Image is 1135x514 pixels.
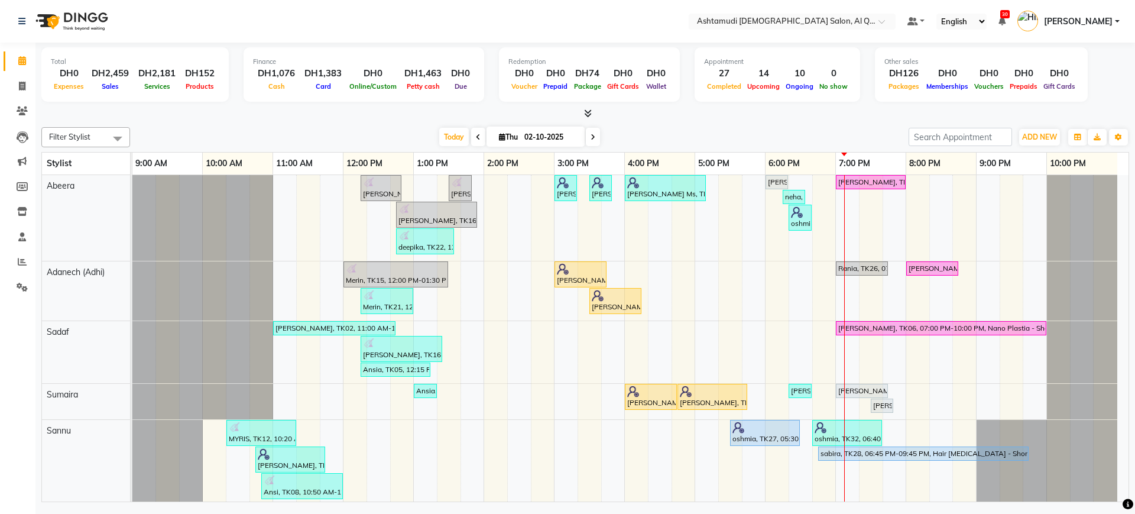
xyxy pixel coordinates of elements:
[1040,67,1078,80] div: DH0
[907,263,957,274] div: [PERSON_NAME], TK24, 08:00 PM-08:45 PM, Classic Pedicure
[767,177,787,188] div: [PERSON_NAME], TK20, 06:00 PM-06:20 PM, Full Arms Waxing
[626,386,676,408] div: [PERSON_NAME], TK18, 04:00 PM-04:45 PM, Hair Spa Classic - Short
[362,290,412,312] div: Merin, TK21, 12:15 PM-01:00 PM, Classic Pedicure
[362,364,429,375] div: Ansia, TK05, 12:15 PM-01:15 PM, Creative Hair Cut
[909,128,1012,146] input: Search Appointment
[346,67,400,80] div: DH0
[783,67,816,80] div: 10
[362,338,441,360] div: [PERSON_NAME], TK16, 12:15 PM-01:25 PM, Roots Color - [MEDICAL_DATA] Free
[906,155,943,172] a: 8:00 PM
[521,128,580,146] input: 2025-10-02
[439,128,469,146] span: Today
[819,448,1027,459] div: sabira, TK28, 06:45 PM-09:45 PM, Hair [MEDICAL_DATA] - Short
[1017,11,1038,31] img: Himanshu Akania
[397,230,453,253] div: deepika, TK22, 12:45 PM-01:35 PM, Eyebrow Threading,Upper Lip Waxing,Upper Lip Waxing
[257,448,324,471] div: [PERSON_NAME], TK11, 10:45 AM-11:45 AM, Creative Hair Cut
[345,263,447,286] div: Merin, TK15, 12:00 PM-01:30 PM, Classic Pedicure,Classic Manicure (DH50)
[642,67,670,80] div: DH0
[450,177,471,199] div: [PERSON_NAME], TK16, 01:30 PM-01:50 PM, Eyebrow Threading
[704,57,851,67] div: Appointment
[540,67,570,80] div: DH0
[977,155,1014,172] a: 9:00 PM
[971,67,1007,80] div: DH0
[816,82,851,90] span: No show
[508,67,540,80] div: DH0
[414,155,451,172] a: 1:00 PM
[591,290,640,312] div: [PERSON_NAME], TK18, 03:30 PM-04:15 PM, Classic Pedicure
[1007,67,1040,80] div: DH0
[508,57,670,67] div: Redemption
[265,82,288,90] span: Cash
[132,155,170,172] a: 9:00 AM
[886,82,922,90] span: Packages
[313,82,334,90] span: Card
[591,177,611,199] div: [PERSON_NAME] Ms, TK09, 03:30 PM-03:50 PM, Eyebrow Threading
[397,203,476,226] div: [PERSON_NAME], TK16, 12:45 PM-01:55 PM, Roots Color - [MEDICAL_DATA] Free
[695,155,732,172] a: 5:00 PM
[51,57,219,67] div: Total
[496,132,521,141] span: Thu
[604,67,642,80] div: DH0
[556,263,605,286] div: [PERSON_NAME], TK18, 03:00 PM-03:45 PM, Classic Manicure
[1040,82,1078,90] span: Gift Cards
[415,386,436,396] div: Ansia, TK05, 01:00 PM-01:20 PM, Eyebrow Threading
[1022,132,1057,141] span: ADD NEW
[643,82,669,90] span: Wallet
[556,177,576,199] div: [PERSON_NAME] Ms, TK09, 03:00 PM-03:20 PM, Full Arms Waxing
[971,82,1007,90] span: Vouchers
[1000,10,1010,18] span: 30
[813,422,881,444] div: oshmia, TK32, 06:40 PM-07:40 PM, Creative Hair Cut
[47,389,78,400] span: Sumaira
[99,82,122,90] span: Sales
[203,155,245,172] a: 10:00 AM
[400,67,446,80] div: DH1,463
[884,57,1078,67] div: Other sales
[1044,15,1113,28] span: [PERSON_NAME]
[923,67,971,80] div: DH0
[49,132,90,141] span: Filter Stylist
[141,82,173,90] span: Services
[625,155,662,172] a: 4:00 PM
[452,82,470,90] span: Due
[51,67,87,80] div: DH0
[816,67,851,80] div: 0
[784,192,804,202] div: neha, TK30, 06:15 PM-06:35 PM, Eyebrow Threading
[300,67,346,80] div: DH1,383
[508,82,540,90] span: Voucher
[998,16,1006,27] a: 30
[837,323,1045,334] div: [PERSON_NAME], TK06, 07:00 PM-10:00 PM, Nano Plastia - Short
[228,422,295,444] div: MYRIS, TK12, 10:20 AM-11:20 AM, Wash & Blow Dry - Medium hair
[731,422,799,444] div: oshmia, TK27, 05:30 PM-06:30 PM, Creative Hair Cut
[783,82,816,90] span: Ongoing
[262,475,342,497] div: Ansi, TK08, 10:50 AM-12:00 PM, Roots color with own product
[346,82,400,90] span: Online/Custom
[884,67,923,80] div: DH126
[51,82,87,90] span: Expenses
[704,82,744,90] span: Completed
[343,155,385,172] a: 12:00 PM
[744,67,783,80] div: 14
[704,67,744,80] div: 27
[540,82,570,90] span: Prepaid
[1047,155,1089,172] a: 10:00 PM
[571,82,604,90] span: Package
[766,155,803,172] a: 6:00 PM
[626,177,705,199] div: [PERSON_NAME] Ms, TK09, 04:00 PM-05:10 PM, Eyebrow Threading,Forehead Threading,Full Arms Waxing,...
[679,386,746,408] div: [PERSON_NAME], TK18, 04:45 PM-05:45 PM, Gold Sheen Facial
[180,67,219,80] div: DH152
[570,67,604,80] div: DH74
[362,177,400,199] div: [PERSON_NAME], TK16, 12:15 PM-12:50 PM, Clean up
[253,67,300,80] div: DH1,076
[837,177,904,188] div: [PERSON_NAME], TK24, 07:00 PM-08:00 PM, Pearl Facial
[837,263,887,274] div: Rania, TK26, 07:00 PM-07:45 PM, Classic Pedicure
[273,155,316,172] a: 11:00 AM
[47,326,69,337] span: Sadaf
[872,400,892,411] div: [PERSON_NAME], TK29, 07:30 PM-07:50 PM, Eyebrow Threading
[484,155,521,172] a: 2:00 PM
[183,82,217,90] span: Products
[30,5,111,38] img: logo
[134,67,180,80] div: DH2,181
[47,158,72,169] span: Stylist
[1007,82,1040,90] span: Prepaids
[836,155,873,172] a: 7:00 PM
